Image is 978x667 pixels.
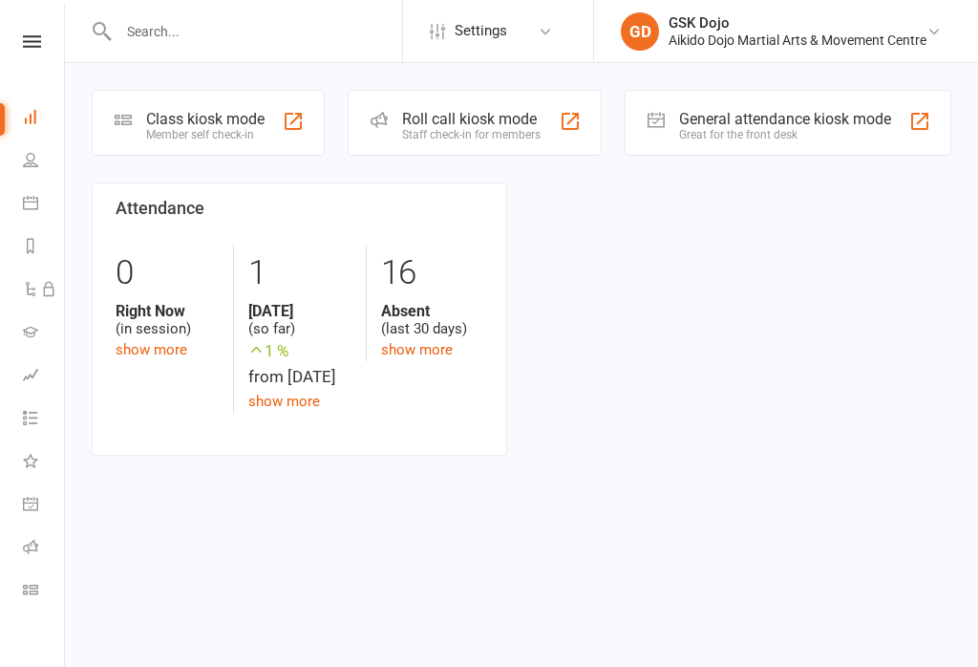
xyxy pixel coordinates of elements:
[113,18,402,45] input: Search...
[23,527,66,570] a: Roll call kiosk mode
[248,393,320,410] a: show more
[248,338,351,390] div: from [DATE]
[455,10,507,53] span: Settings
[23,484,66,527] a: General attendance kiosk mode
[116,245,219,302] div: 0
[23,441,66,484] a: What's New
[402,110,541,128] div: Roll call kiosk mode
[23,226,66,269] a: Reports
[402,128,541,141] div: Staff check-in for members
[23,355,66,398] a: Assessments
[248,302,351,320] strong: [DATE]
[679,110,891,128] div: General attendance kiosk mode
[146,128,265,141] div: Member self check-in
[116,199,483,218] h3: Attendance
[669,32,926,49] div: Aikido Dojo Martial Arts & Movement Centre
[381,302,483,338] div: (last 30 days)
[23,97,66,140] a: Dashboard
[116,302,219,338] div: (in session)
[669,14,926,32] div: GSK Dojo
[381,245,483,302] div: 16
[116,341,187,358] a: show more
[23,183,66,226] a: Calendar
[146,110,265,128] div: Class kiosk mode
[248,245,351,302] div: 1
[679,128,891,141] div: Great for the front desk
[248,302,351,338] div: (so far)
[381,302,483,320] strong: Absent
[23,140,66,183] a: People
[381,341,453,358] a: show more
[248,338,351,364] span: 1 %
[23,570,66,613] a: Class kiosk mode
[116,302,219,320] strong: Right Now
[621,12,659,51] div: GD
